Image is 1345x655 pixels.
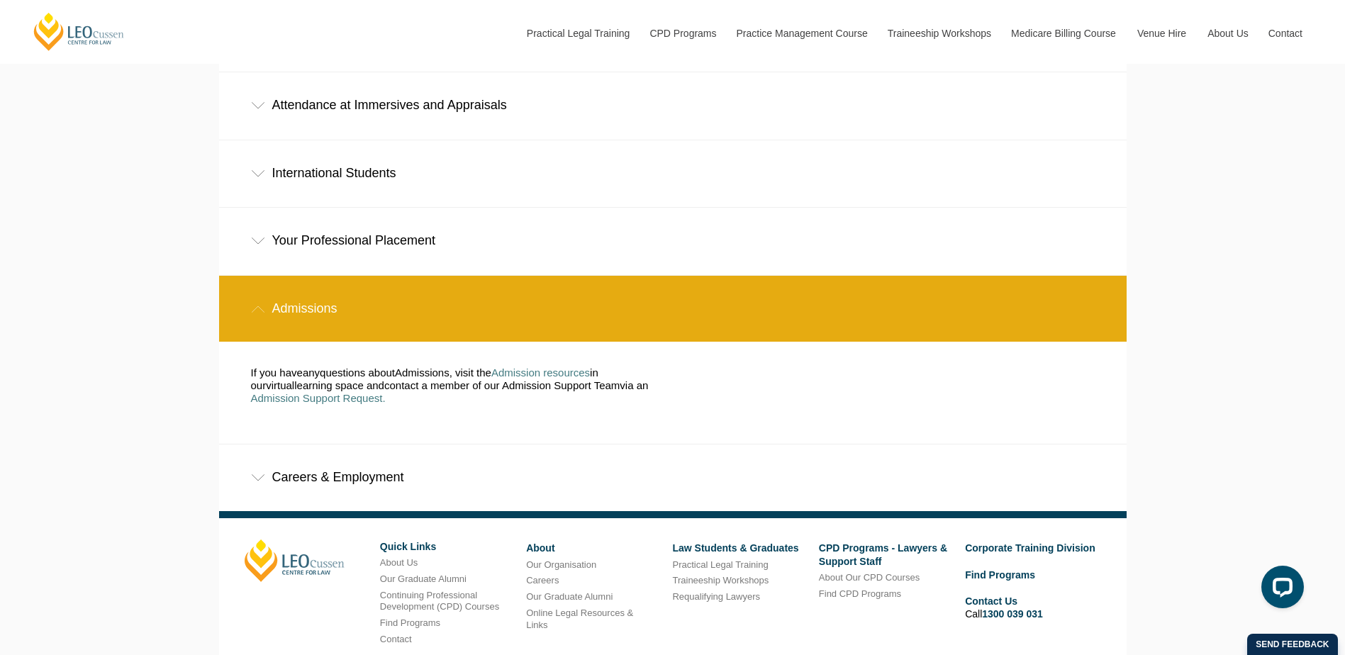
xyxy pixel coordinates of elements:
a: Practical Legal Training [516,3,640,64]
a: Admission resources [491,366,590,379]
a: 1300 039 031 [982,608,1043,620]
a: Careers [526,575,559,586]
a: Venue Hire [1127,3,1197,64]
span: questions about [320,366,395,379]
span: contact a member of our Admission Support Team [384,379,620,391]
span: via [620,379,633,391]
a: Contact [380,634,412,644]
a: Practice Management Course [726,3,877,64]
a: About Us [380,557,418,568]
a: About [526,542,554,554]
div: Careers & Employment [219,444,1127,510]
a: Find Programs [965,569,1035,581]
a: Traineeship Workshops [672,575,769,586]
a: Medicare Billing Course [1000,3,1127,64]
span: any [303,366,320,379]
span: an [637,379,649,391]
a: [PERSON_NAME] [245,539,345,582]
a: Find Programs [380,617,440,628]
a: Find CPD Programs [819,588,901,599]
a: Requalifying Lawyers [672,591,760,602]
span: n [592,366,598,379]
a: Continuing Professional Development (CPD) Courses [380,590,499,612]
a: Traineeship Workshops [877,3,1000,64]
div: International Students [219,140,1127,206]
a: Corporate Training Division [965,542,1095,554]
a: Contact Us [965,595,1017,607]
a: About Our CPD Courses [819,572,920,583]
a: Online Legal Resources & Links [526,608,633,630]
span: our [251,379,267,391]
div: Admissions [219,276,1127,342]
li: Call [965,593,1100,622]
span: i [590,366,592,379]
a: Law Students & Graduates [672,542,798,554]
a: Practical Legal Training [672,559,768,570]
span: learning space and [294,379,384,391]
iframe: LiveChat chat widget [1250,560,1310,620]
div: Attendance at Immersives and Appraisals [219,72,1127,138]
a: Our Graduate Alumni [380,573,467,584]
a: Our Organisation [526,559,596,570]
a: CPD Programs [639,3,725,64]
a: About Us [1197,3,1258,64]
span: If you have [251,366,303,379]
a: [PERSON_NAME] Centre for Law [32,11,126,52]
div: Your Professional Placement [219,208,1127,274]
a: Contact [1258,3,1313,64]
a: CPD Programs - Lawyers & Support Staff [819,542,947,566]
span: virtual [266,379,294,391]
span: Admissions, visit the [395,366,491,379]
a: Our Graduate Alumni [526,591,613,602]
h6: Quick Links [380,542,515,552]
a: Admission Support Request. [251,392,386,404]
